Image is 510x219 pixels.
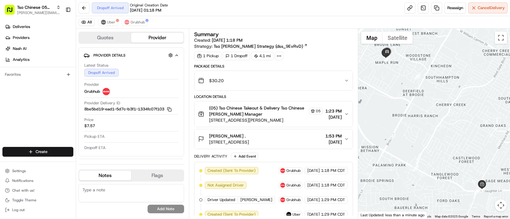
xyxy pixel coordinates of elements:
button: Grubhub [122,19,148,26]
span: 1:18 PM CDT [321,182,345,188]
span: Dropoff ETA [84,145,106,151]
span: Grubhub [286,168,301,173]
span: [STREET_ADDRESS][PERSON_NAME] [209,117,323,123]
img: 5e692f75ce7d37001a5d71f1 [280,168,285,173]
span: [DATE] [325,114,342,120]
button: Flags [131,171,183,180]
span: [STREET_ADDRESS] [209,139,249,145]
span: 1:29 PM CDT [321,212,345,217]
span: Tso [PERSON_NAME] Strategy (dss_9EvRvD) [214,43,303,49]
a: Analytics [2,55,76,64]
div: 5 [414,73,421,79]
span: 1:23 PM [325,108,342,114]
button: Log out [2,206,73,214]
h3: Summary [194,32,219,37]
div: Delivery Activity [194,154,227,159]
img: 5e692f75ce7d37001a5d71f1 [124,20,129,25]
button: Reassign [445,2,466,13]
span: Log out [12,207,25,212]
button: All [79,19,95,26]
span: Grubhub [286,183,301,188]
img: 5e692f75ce7d37001a5d71f1 [280,183,285,188]
a: Terms [472,215,480,218]
span: Price [84,117,93,123]
span: Nash AI [13,46,26,51]
button: Notifications [2,176,73,185]
span: [DATE] [307,212,320,217]
div: 6 [384,55,390,62]
button: Show satellite imagery [382,32,413,44]
button: [PERSON_NAME][EMAIL_ADDRESS][DOMAIN_NAME] [17,10,61,15]
button: Notes [79,171,131,180]
a: Open this area in Google Maps (opens a new window) [360,211,380,219]
span: 1:53 PM [325,133,342,139]
span: Map data ©2025 Google [435,215,468,218]
a: Deliveries [2,22,76,32]
button: 8be5bd19-ead1-5d7c-b3f1-1334fc07f103 [84,106,172,112]
span: [DATE] [307,197,320,203]
button: Show street map [361,32,382,44]
div: 3 [412,165,419,171]
div: 1 Pickup [194,52,222,60]
button: Quotes [79,33,131,43]
img: uber-new-logo.jpeg [286,212,291,217]
button: Tso Chinese 05 [PERSON_NAME] [17,4,54,10]
button: Provider [131,33,183,43]
span: Uber [107,20,115,25]
span: Toggle Theme [12,198,37,203]
span: Not Assigned Driver [208,182,244,188]
span: Provider [84,82,99,87]
button: Add Event [231,153,258,160]
span: Provider Details [93,53,125,58]
button: Map camera controls [495,199,507,211]
span: Grubhub [286,197,301,202]
span: [PERSON_NAME] . [209,133,246,139]
button: Uber [98,19,118,26]
span: Create [36,149,47,155]
div: Package Details [194,64,353,69]
span: (05) Tso Chinese Takeout & Delivery Tso Chinese [PERSON_NAME] Manager [209,105,308,117]
span: Latest Status [84,63,108,68]
button: [PERSON_NAME] .[STREET_ADDRESS]1:53 PM[DATE] [194,129,353,149]
span: Pickup ETA [84,134,105,139]
div: Location Details [194,94,353,99]
button: $30.20 [194,71,353,90]
span: Reassign [447,5,463,11]
span: Original Creation Date [130,3,168,8]
span: [PERSON_NAME] [240,197,272,203]
div: Last Updated: less than a minute ago [358,211,427,219]
span: [DATE] 01:18 PM [130,8,161,13]
div: 4.1 mi [251,52,274,60]
img: 5e692f75ce7d37001a5d71f1 [280,197,285,202]
button: Settings [2,167,73,175]
div: Favorites [2,70,73,79]
div: 4 [389,133,395,140]
span: 1:18 PM CDT [321,168,345,173]
span: Created (Sent To Provider) [208,168,256,173]
button: Create [2,147,73,157]
span: Uber [292,212,301,217]
span: [DATE] [307,168,320,173]
span: Grubhub [131,20,145,25]
span: Analytics [13,57,30,62]
div: 1 [479,186,485,193]
span: $7.57 [84,123,95,129]
span: 05 [316,109,321,113]
span: Providers [13,35,30,40]
div: Strategy: [194,43,308,49]
span: [DATE] [325,139,342,145]
a: Nash AI [2,44,76,54]
button: CancelDelivery [468,2,508,13]
button: Toggle Theme [2,196,73,204]
img: Google [360,211,380,219]
button: Provider Details [84,50,179,60]
span: Provider Delivery ID [84,100,120,106]
div: 2 [474,187,480,194]
span: [DATE] 1:18 PM [212,37,243,43]
a: Report a map error [484,215,508,218]
span: $30.20 [209,78,224,84]
span: [DATE] [307,182,320,188]
span: Driver Updated [208,197,235,203]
